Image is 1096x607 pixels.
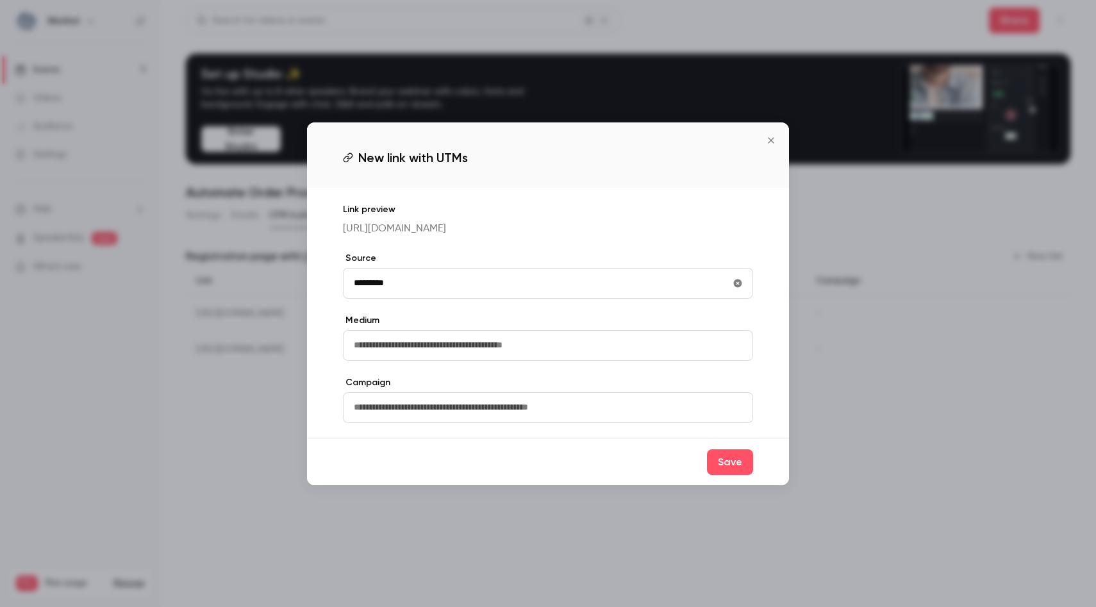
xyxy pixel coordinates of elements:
[343,221,753,237] p: [URL][DOMAIN_NAME]
[343,252,753,265] label: Source
[343,314,753,327] label: Medium
[343,376,753,389] label: Campaign
[758,128,784,153] button: Close
[707,449,753,475] button: Save
[343,203,753,216] p: Link preview
[358,148,468,167] span: New link with UTMs
[727,273,748,294] button: utmSource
